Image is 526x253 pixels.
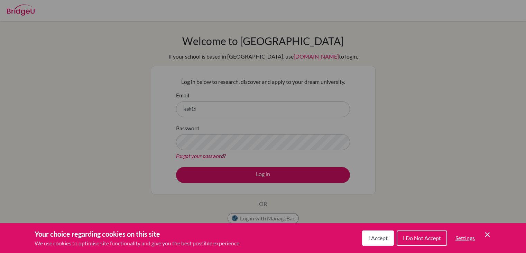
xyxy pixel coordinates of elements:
[362,230,394,246] button: I Accept
[35,239,240,247] p: We use cookies to optimise site functionality and give you the best possible experience.
[35,229,240,239] h3: Your choice regarding cookies on this site
[403,235,441,241] span: I Do Not Accept
[455,235,475,241] span: Settings
[450,231,480,245] button: Settings
[397,230,447,246] button: I Do Not Accept
[483,230,491,239] button: Save and close
[368,235,388,241] span: I Accept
